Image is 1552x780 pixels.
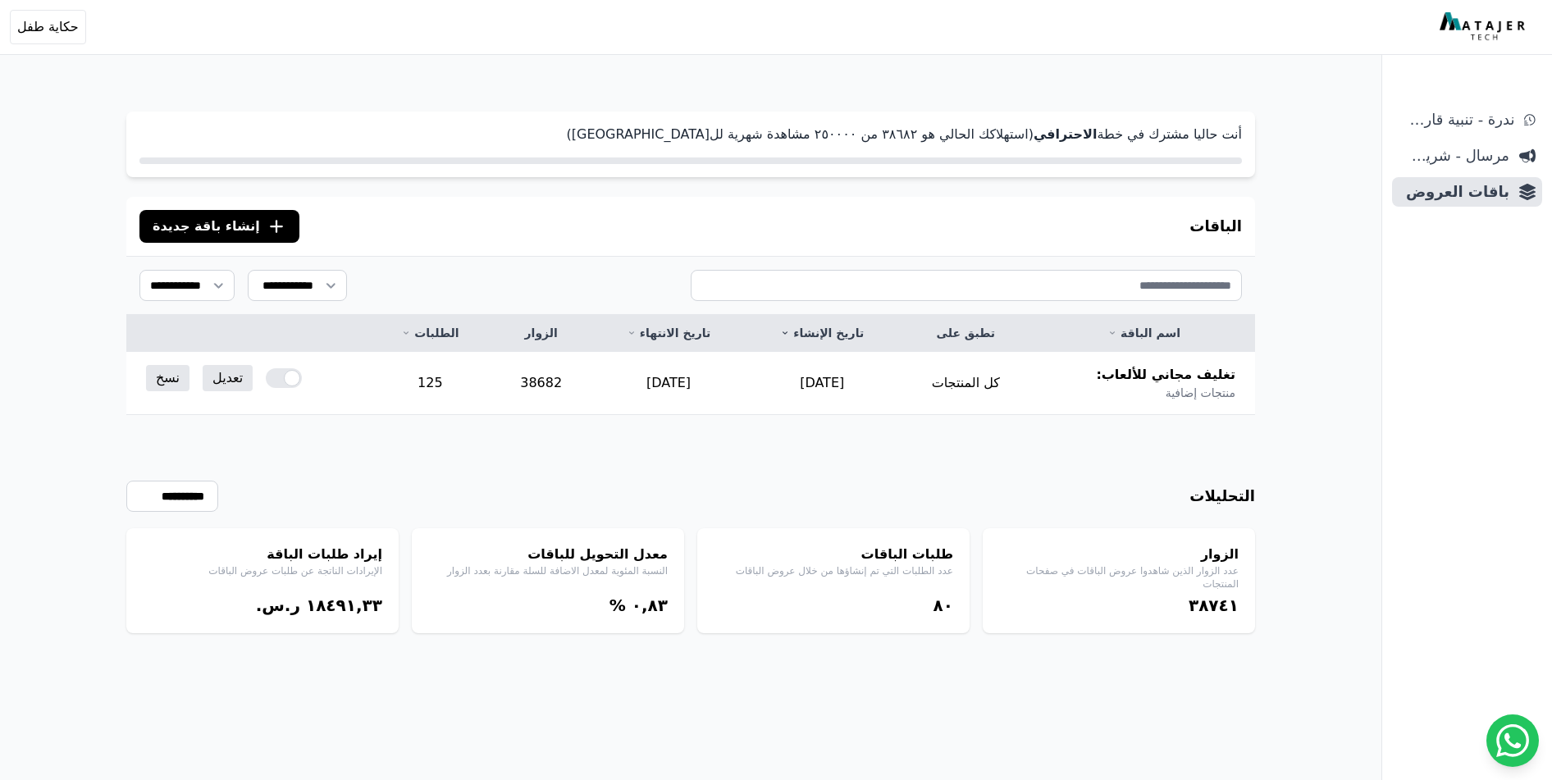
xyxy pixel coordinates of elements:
[491,315,591,352] th: الزوار
[714,564,953,577] p: عدد الطلبات التي تم إنشاؤها من خلال عروض الباقات
[899,315,1034,352] th: تطبق على
[17,17,79,37] span: حكاية طفل
[491,352,591,415] td: 38682
[143,564,382,577] p: الإيرادات الناتجة عن طلبات عروض الباقات
[714,545,953,564] h4: طلبات الباقات
[609,595,626,615] span: %
[1399,108,1514,131] span: ندرة - تنبية قارب علي النفاذ
[999,564,1239,591] p: عدد الزوار الذين شاهدوا عروض الباقات في صفحات المنتجات
[139,210,299,243] button: إنشاء باقة جديدة
[256,595,300,615] span: ر.س.
[1399,144,1509,167] span: مرسال - شريط دعاية
[765,325,879,341] a: تاريخ الإنشاء
[146,365,189,391] a: نسخ
[591,352,746,415] td: [DATE]
[428,564,668,577] p: النسبة المئوية لمعدل الاضافة للسلة مقارنة بعدد الزوار
[999,545,1239,564] h4: الزوار
[306,595,382,615] bdi: ١٨٤٩١,۳۳
[1189,485,1255,508] h3: التحليلات
[899,352,1034,415] td: كل المنتجات
[10,10,86,44] button: حكاية طفل
[611,325,726,341] a: تاريخ الانتهاء
[1034,126,1098,142] strong: الاحترافي
[390,325,471,341] a: الطلبات
[428,545,668,564] h4: معدل التحويل للباقات
[1399,180,1509,203] span: باقات العروض
[632,595,668,615] bdi: ۰,٨۳
[153,217,260,236] span: إنشاء باقة جديدة
[999,594,1239,617] div: ۳٨٧٤١
[1440,12,1529,42] img: MatajerTech Logo
[203,365,253,391] a: تعديل
[1189,215,1242,238] h3: الباقات
[714,594,953,617] div: ٨۰
[1052,325,1235,341] a: اسم الباقة
[746,352,899,415] td: [DATE]
[1166,385,1235,401] span: منتجات إضافية
[139,125,1242,144] p: أنت حاليا مشترك في خطة (استهلاكك الحالي هو ۳٨٦٨٢ من ٢٥۰۰۰۰ مشاهدة شهرية لل[GEOGRAPHIC_DATA])
[1096,365,1235,385] span: تغليف مجاني للألعاب:
[143,545,382,564] h4: إيراد طلبات الباقة
[370,352,491,415] td: 125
